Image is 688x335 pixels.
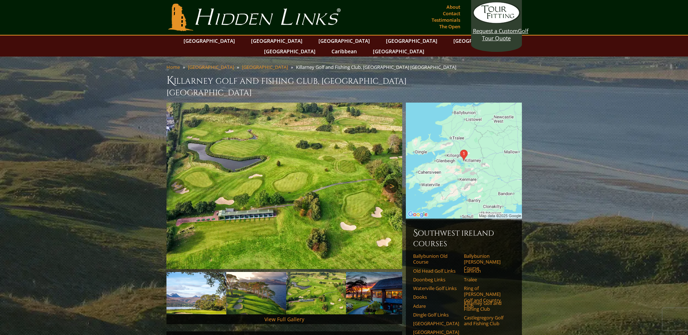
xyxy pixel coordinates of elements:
[413,294,459,300] a: Dooks
[170,179,185,193] a: Previous
[315,36,374,46] a: [GEOGRAPHIC_DATA]
[264,316,304,323] a: View Full Gallery
[450,36,508,46] a: [GEOGRAPHIC_DATA]
[369,46,428,57] a: [GEOGRAPHIC_DATA]
[464,300,510,312] a: Killarney Golf and Fishing Club
[437,21,462,32] a: The Open
[413,268,459,274] a: Old Head Golf Links
[413,329,459,335] a: [GEOGRAPHIC_DATA]
[296,64,459,70] li: Killarney Golf and Fishing Club, [GEOGRAPHIC_DATA] [GEOGRAPHIC_DATA]
[464,315,510,327] a: Castlegregory Golf and Fishing Club
[413,320,459,326] a: [GEOGRAPHIC_DATA]
[464,268,510,274] a: Lahinch
[464,285,510,309] a: Ring of [PERSON_NAME] Golf and Country Club
[464,277,510,282] a: Tralee
[328,46,361,57] a: Caribbean
[247,36,306,46] a: [GEOGRAPHIC_DATA]
[445,2,462,12] a: About
[260,46,319,57] a: [GEOGRAPHIC_DATA]
[413,303,459,309] a: Adare
[188,64,234,70] a: [GEOGRAPHIC_DATA]
[413,277,459,282] a: Doonbeg Links
[384,179,399,193] a: Next
[473,2,520,42] a: Request a CustomGolf Tour Quote
[413,227,515,249] h6: Southwest Ireland Courses
[382,36,441,46] a: [GEOGRAPHIC_DATA]
[441,8,462,18] a: Contact
[413,285,459,291] a: Waterville Golf Links
[166,73,522,98] h1: Killarney Golf and Fishing Club, [GEOGRAPHIC_DATA] [GEOGRAPHIC_DATA]
[180,36,239,46] a: [GEOGRAPHIC_DATA]
[473,27,518,34] span: Request a Custom
[166,64,180,70] a: Home
[430,15,462,25] a: Testimonials
[413,253,459,265] a: Ballybunion Old Course
[413,312,459,318] a: Dingle Golf Links
[242,64,288,70] a: [GEOGRAPHIC_DATA]
[406,103,522,219] img: Google Map of Mahonys Point, Killarney, Co. Kerry, Ireland
[464,253,510,271] a: Ballybunion [PERSON_NAME] Course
